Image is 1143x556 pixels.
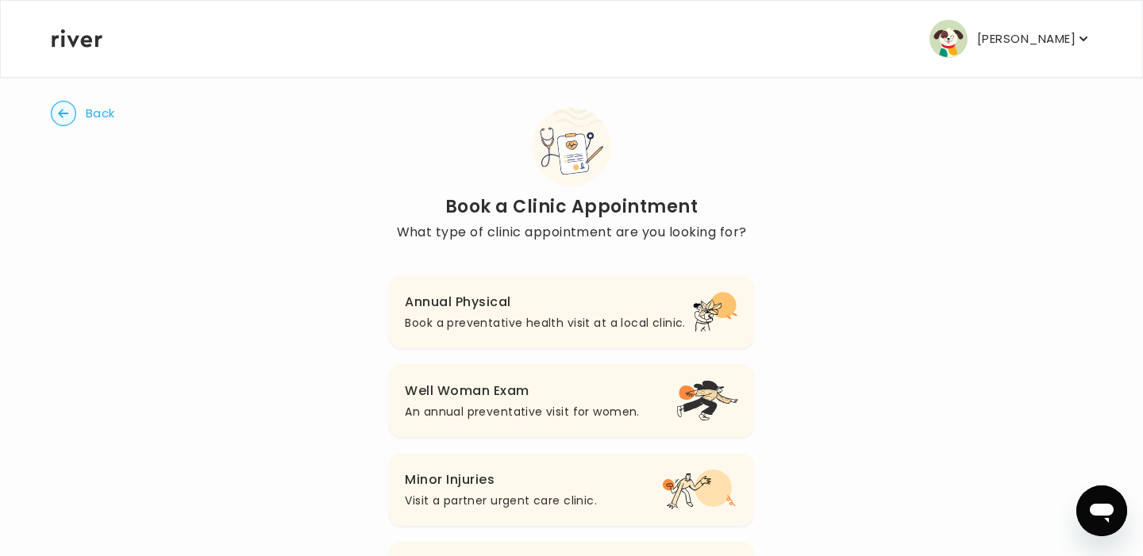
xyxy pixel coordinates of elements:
[389,453,753,526] button: Minor InjuriesVisit a partner urgent care clinic.
[51,101,115,126] button: Back
[405,491,597,510] p: Visit a partner urgent care clinic.
[405,291,685,313] h3: Annual Physical
[405,469,597,491] h3: Minor Injuries
[397,221,747,243] p: What type of clinic appointment are you looking for?
[532,107,611,186] img: Book Clinic Appointment
[929,20,968,58] img: user avatar
[977,28,1076,50] p: [PERSON_NAME]
[405,402,639,421] p: An annual preventative visit for women.
[405,380,639,402] h3: Well Woman Exam
[86,102,115,125] span: Back
[929,20,1091,58] button: user avatar[PERSON_NAME]
[397,196,747,218] h2: Book a Clinic Appointment
[389,275,753,348] button: Annual PhysicalBook a preventative health visit at a local clinic.
[405,313,685,332] p: Book a preventative health visit at a local clinic.
[389,364,753,437] button: Well Woman ExamAn annual preventative visit for women.
[1076,485,1127,536] iframe: Button to launch messaging window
